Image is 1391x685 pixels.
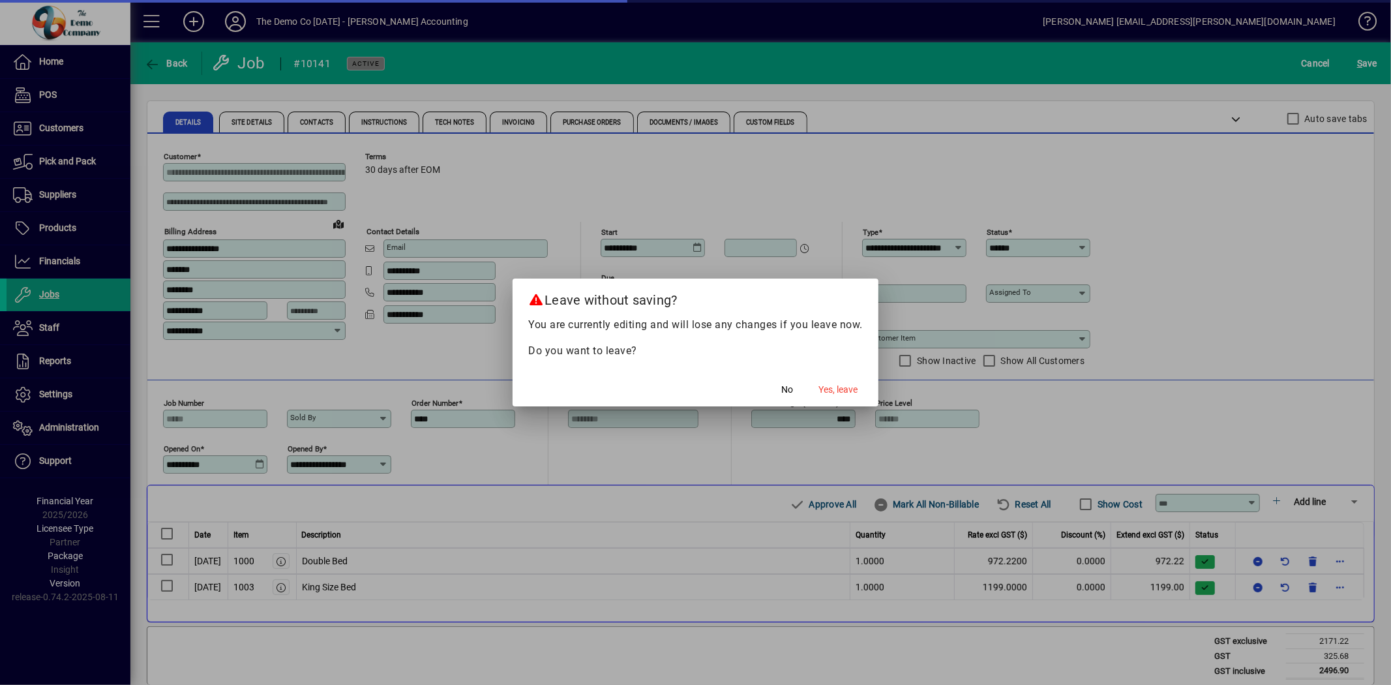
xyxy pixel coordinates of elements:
button: Yes, leave [813,378,863,401]
p: Do you want to leave? [528,343,863,359]
span: No [781,383,793,397]
h2: Leave without saving? [513,279,878,316]
button: No [766,378,808,401]
span: Yes, leave [818,383,858,397]
p: You are currently editing and will lose any changes if you leave now. [528,317,863,333]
